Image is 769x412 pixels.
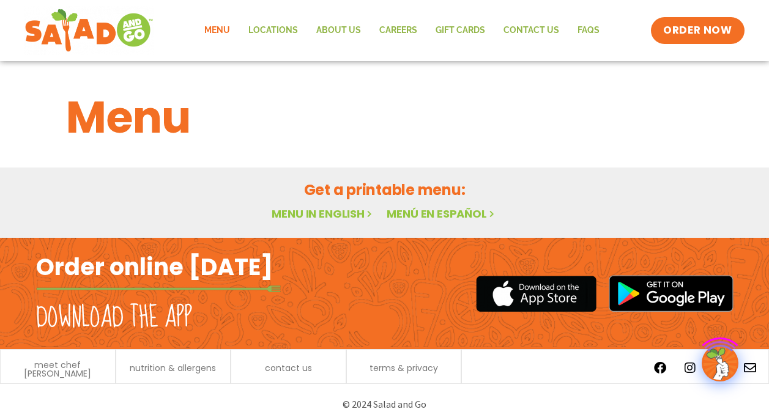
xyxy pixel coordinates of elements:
[36,252,273,282] h2: Order online [DATE]
[494,17,568,45] a: Contact Us
[66,179,704,200] h2: Get a printable menu:
[609,275,734,312] img: google_play
[476,274,596,314] img: appstore
[36,301,192,335] h2: Download the app
[265,364,312,372] a: contact us
[66,84,704,150] h1: Menu
[663,23,732,38] span: ORDER NOW
[307,17,370,45] a: About Us
[195,17,239,45] a: Menu
[7,361,109,378] a: meet chef [PERSON_NAME]
[272,206,374,221] a: Menu in English
[387,206,497,221] a: Menú en español
[24,6,154,55] img: new-SAG-logo-768×292
[568,17,609,45] a: FAQs
[370,364,438,372] a: terms & privacy
[426,17,494,45] a: GIFT CARDS
[651,17,744,44] a: ORDER NOW
[130,364,216,372] a: nutrition & allergens
[239,17,307,45] a: Locations
[370,17,426,45] a: Careers
[195,17,609,45] nav: Menu
[36,285,281,292] img: fork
